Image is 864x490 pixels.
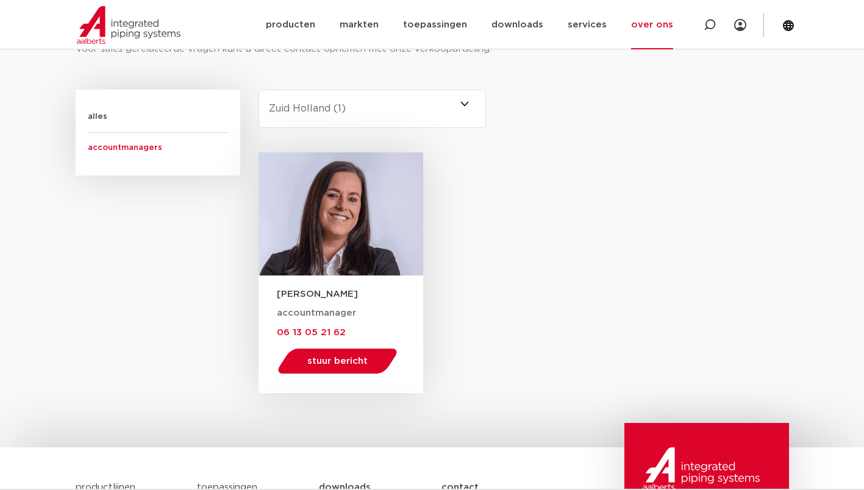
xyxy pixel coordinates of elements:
h3: [PERSON_NAME] [277,288,423,300]
a: 06 13 05 21 62 [277,327,346,337]
span: alles [88,102,228,133]
span: accountmanager [277,308,356,318]
span: accountmanagers [88,133,228,163]
span: stuur bericht [307,357,368,366]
